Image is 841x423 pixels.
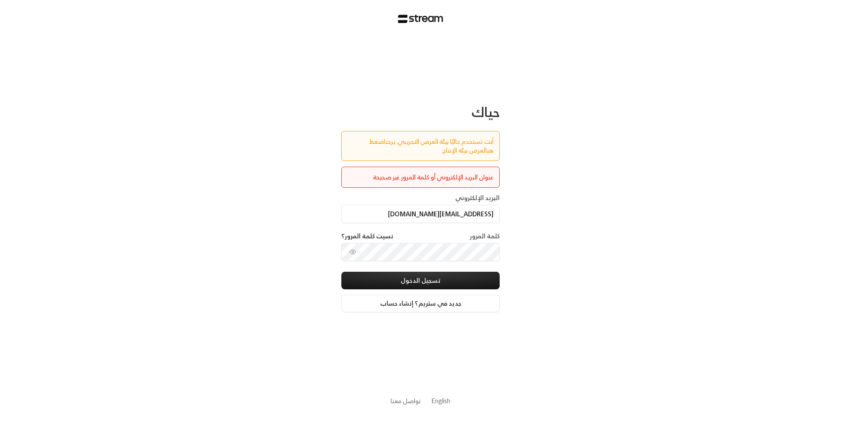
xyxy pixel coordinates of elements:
a: English [431,393,450,409]
button: تواصل معنا [391,396,421,405]
a: اضغط هنا [369,136,494,156]
span: حياك [472,100,500,124]
a: نسيت كلمة المرور؟ [341,232,393,241]
button: toggle password visibility [346,245,360,259]
a: جديد في ستريم؟ إنشاء حساب [341,295,500,312]
label: البريد الإلكتروني [455,193,500,202]
label: كلمة المرور [470,232,500,241]
a: تواصل معنا [391,395,421,406]
button: تسجيل الدخول [341,272,500,289]
img: Stream Logo [398,15,443,23]
div: أنت تستخدم حاليًا بيئة العرض التجريبي. يرجى لعرض بيئة الإنتاج. [347,137,494,155]
div: عنوان البريد الإلكتروني أو كلمة المرور غير صحيحة [347,173,494,182]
